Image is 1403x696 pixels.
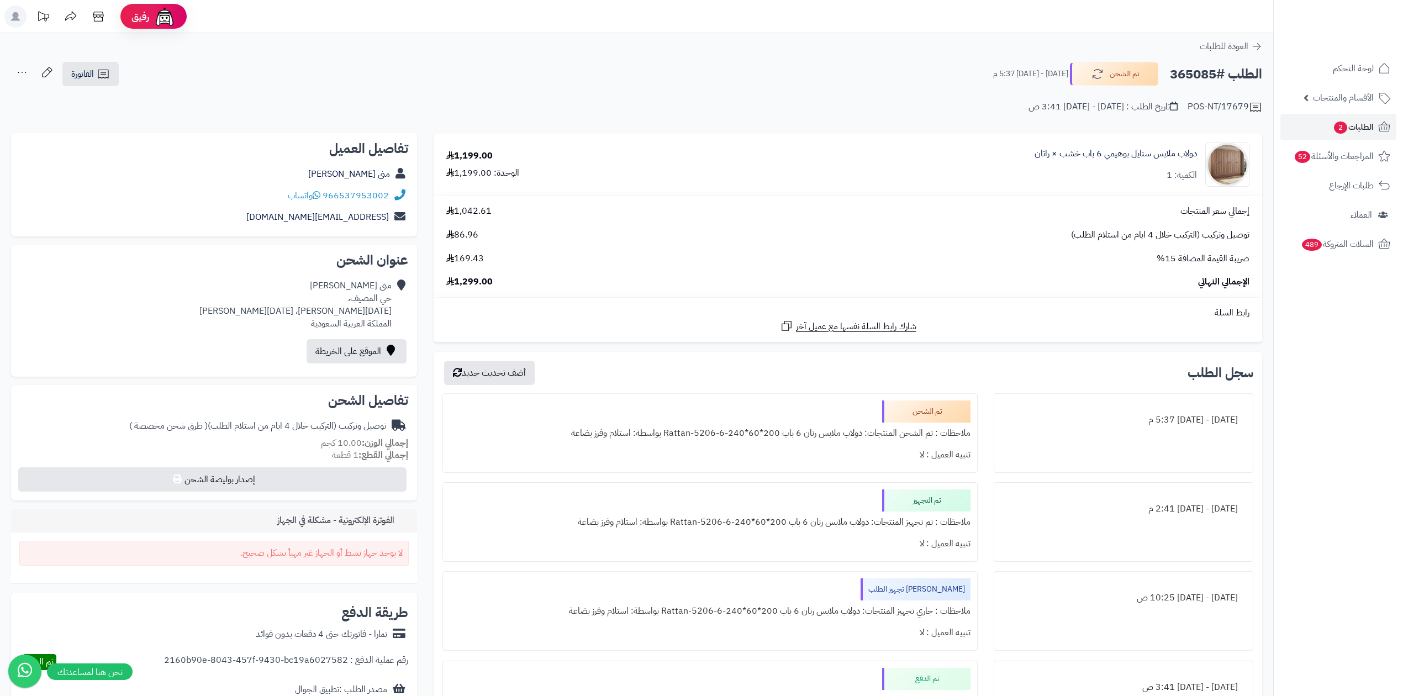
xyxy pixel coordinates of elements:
a: الموقع على الخريطة [307,339,407,363]
span: الأقسام والمنتجات [1313,90,1374,106]
span: العودة للطلبات [1200,40,1248,53]
a: شارك رابط السلة نفسها مع عميل آخر [780,319,916,333]
img: ai-face.png [154,6,176,28]
a: الفاتورة [62,62,119,86]
span: الطلبات [1333,119,1374,135]
div: تم التجهيز [882,489,971,512]
div: تنبيه العميل : لا [450,622,971,644]
a: المراجعات والأسئلة52 [1280,143,1396,170]
div: [DATE] - [DATE] 5:37 م [1001,409,1246,431]
a: العملاء [1280,202,1396,228]
div: تم الدفع [882,668,971,690]
a: تحديثات المنصة [29,6,57,30]
div: الكمية: 1 [1167,169,1197,182]
div: تم الشحن [882,400,971,423]
span: المراجعات والأسئلة [1294,149,1374,164]
small: [DATE] - [DATE] 5:37 م [993,68,1068,80]
span: ( طرق شحن مخصصة ) [129,419,208,433]
h2: طريقة الدفع [341,606,408,619]
span: إجمالي سعر المنتجات [1180,205,1249,218]
span: الفاتورة [71,67,94,81]
a: السلات المتروكة489 [1280,231,1396,257]
span: طلبات الإرجاع [1329,178,1374,193]
span: العملاء [1351,207,1372,223]
div: لا يوجد جهاز نشط أو الجهاز غير مهيأ بشكل صحيح. [19,541,409,566]
button: تم الشحن [1070,62,1158,86]
div: الوحدة: 1,199.00 [446,167,519,180]
span: 52 [1295,151,1310,163]
div: رابط السلة [438,307,1258,319]
h3: الفوترة الإلكترونية - مشكلة في الجهاز [277,515,409,526]
div: ملاحظات : جاري تجهيز المنتجات: دولاب ملابس رتان 6 باب 200*60*240-Rattan-5206-6 بواسطة: استلام وفر... [450,600,971,622]
div: رقم عملية الدفع : 2160b90e-8043-457f-9430-bc19a6027582 [164,654,408,670]
span: توصيل وتركيب (التركيب خلال 4 ايام من استلام الطلب) [1071,229,1249,241]
a: دولاب ملابس ستايل بوهيمي 6 باب خشب × راتان [1035,147,1197,160]
div: توصيل وتركيب (التركيب خلال 4 ايام من استلام الطلب) [129,420,386,433]
img: logo-2.png [1328,31,1393,54]
a: منى [PERSON_NAME] [308,167,390,181]
div: [DATE] - [DATE] 10:25 ص [1001,587,1246,609]
span: 1,299.00 [446,276,493,288]
strong: إجمالي القطع: [358,449,408,462]
div: [PERSON_NAME] تجهيز الطلب [861,578,971,600]
h2: تفاصيل الشحن [20,394,408,407]
a: العودة للطلبات [1200,40,1262,53]
a: واتساب [288,189,320,202]
strong: إجمالي الوزن: [362,436,408,450]
div: 1,199.00 [446,150,493,162]
small: 10.00 كجم [321,436,408,450]
a: 966537953002 [323,189,389,202]
span: لوحة التحكم [1333,61,1374,76]
a: لوحة التحكم [1280,55,1396,82]
h2: الطلب #365085 [1170,63,1262,86]
span: 86.96 [446,229,478,241]
div: ملاحظات : تم تجهيز المنتجات: دولاب ملابس رتان 6 باب 200*60*240-Rattan-5206-6 بواسطة: استلام وفرز ... [450,512,971,533]
span: الإجمالي النهائي [1198,276,1249,288]
div: ملاحظات : تم الشحن المنتجات: دولاب ملابس رتان 6 باب 200*60*240-Rattan-5206-6 بواسطة: استلام وفرز ... [450,423,971,444]
h2: تفاصيل العميل [20,142,408,155]
div: منى [PERSON_NAME] حي المصيف، [DATE][PERSON_NAME]، [DATE][PERSON_NAME] المملكة العربية السعودية [199,280,392,330]
h3: سجل الطلب [1188,366,1253,379]
div: [DATE] - [DATE] 2:41 م [1001,498,1246,520]
span: رفيق [131,10,149,23]
div: تمارا - فاتورتك حتى 4 دفعات بدون فوائد [256,628,387,641]
button: إصدار بوليصة الشحن [18,467,407,492]
a: الطلبات2 [1280,114,1396,140]
img: 1749982072-1-90x90.jpg [1206,143,1249,187]
span: شارك رابط السلة نفسها مع عميل آخر [796,320,916,333]
h2: عنوان الشحن [20,254,408,267]
span: 489 [1302,239,1322,251]
button: أضف تحديث جديد [444,361,535,385]
a: [EMAIL_ADDRESS][DOMAIN_NAME] [246,210,389,224]
span: ضريبة القيمة المضافة 15% [1157,252,1249,265]
div: POS-NT/17679 [1188,101,1262,114]
span: السلات المتروكة [1301,236,1374,252]
a: طلبات الإرجاع [1280,172,1396,199]
span: 1,042.61 [446,205,492,218]
div: تنبيه العميل : لا [450,533,971,555]
span: 2 [1334,122,1347,134]
small: 1 قطعة [332,449,408,462]
div: تنبيه العميل : لا [450,444,971,466]
div: تاريخ الطلب : [DATE] - [DATE] 3:41 ص [1028,101,1178,113]
span: 169.43 [446,252,484,265]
